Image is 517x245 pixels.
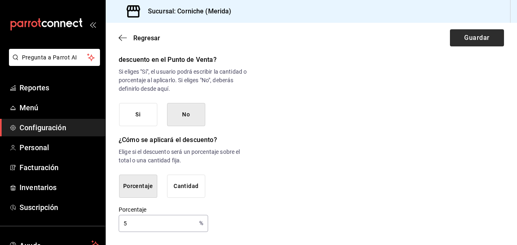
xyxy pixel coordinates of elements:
button: No [167,103,205,126]
h6: ¿Cómo se aplicará el descuento? [119,134,247,146]
button: Porcentaje [119,175,157,198]
span: Suscripción [20,202,99,213]
span: Personal [20,142,99,153]
span: Reportes [20,82,99,93]
button: Cantidad [167,175,205,198]
a: Pregunta a Parrot AI [6,59,100,68]
button: Pregunta a Parrot AI [9,49,100,66]
button: Si [119,103,157,126]
h6: ¿Quieres que el usuario defina el valor del descuento en el Punto de Venta? [119,43,247,66]
span: Menú [20,102,99,113]
span: Facturación [20,162,99,173]
span: Configuración [20,122,99,133]
button: Guardar [450,29,504,46]
label: Porcentaje [119,206,208,212]
h3: Sucursal: Corniche (Merida) [141,7,232,16]
span: Regresar [133,34,160,42]
button: Regresar [119,34,160,42]
p: % [199,219,203,227]
button: open_drawer_menu [89,21,96,28]
p: Elige si el descuento será un porcentaje sobre el total o una cantidad fija. [119,148,247,165]
span: Pregunta a Parrot AI [22,53,87,62]
span: Inventarios [20,182,99,193]
p: Si eliges "Sí", el usuario podrá escribir la cantidad o porcentaje al aplicarlo. Si eliges "No", ... [119,68,247,93]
